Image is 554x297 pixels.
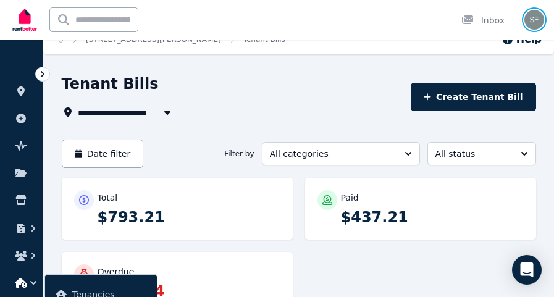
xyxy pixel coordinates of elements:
p: Total [98,191,118,204]
a: Tenant Bills [243,35,285,44]
p: Paid [341,191,359,204]
span: All categories [270,148,395,160]
button: Help [502,32,542,47]
span: Filter by [224,149,254,159]
nav: Breadcrumb [43,25,300,54]
button: Create Tenant Bill [411,83,536,111]
div: Inbox [461,14,505,27]
button: Date filter [62,140,144,168]
h1: Tenant Bills [62,74,159,94]
button: All status [427,142,536,165]
p: Overdue [98,266,135,278]
img: Shannon Fuller [524,10,544,30]
p: $437.21 [341,207,524,227]
span: All status [435,148,511,160]
div: Open Intercom Messenger [512,255,542,285]
p: $793.21 [98,207,280,227]
img: RentBetter [10,4,40,35]
a: [STREET_ADDRESS][PERSON_NAME] [86,35,221,44]
button: All categories [262,142,420,165]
